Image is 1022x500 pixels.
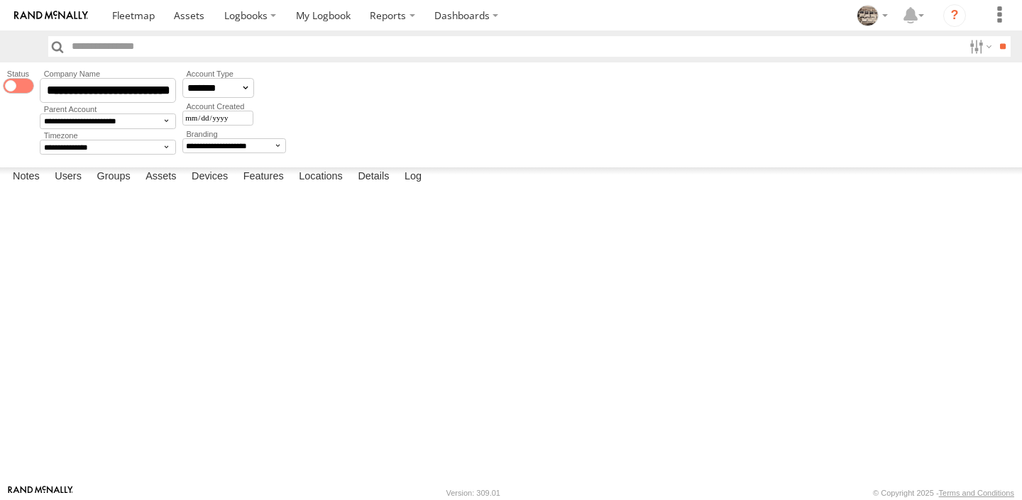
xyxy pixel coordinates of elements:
div: © Copyright 2025 - [873,489,1014,497]
div: Vlad h [852,5,893,26]
label: Devices [185,167,235,187]
label: Log [397,167,429,187]
label: Parent Account [40,105,176,113]
label: Company Name [40,70,176,78]
label: Account Created [182,102,253,111]
label: Assets [138,167,183,187]
label: Account Type [182,70,254,78]
a: Terms and Conditions [939,489,1014,497]
label: Users [48,167,89,187]
div: Version: 309.01 [446,489,500,497]
label: Notes [6,167,47,187]
label: Status [3,70,33,78]
i: ? [943,4,966,27]
label: Branding [182,130,286,138]
label: Locations [292,167,350,187]
a: Visit our Website [8,486,73,500]
img: rand-logo.svg [14,11,88,21]
label: Timezone [40,131,176,140]
label: Search Filter Options [964,36,994,57]
label: Details [351,167,396,187]
span: Enable/Disable Status [3,78,33,94]
label: Groups [89,167,137,187]
label: Features [236,167,291,187]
